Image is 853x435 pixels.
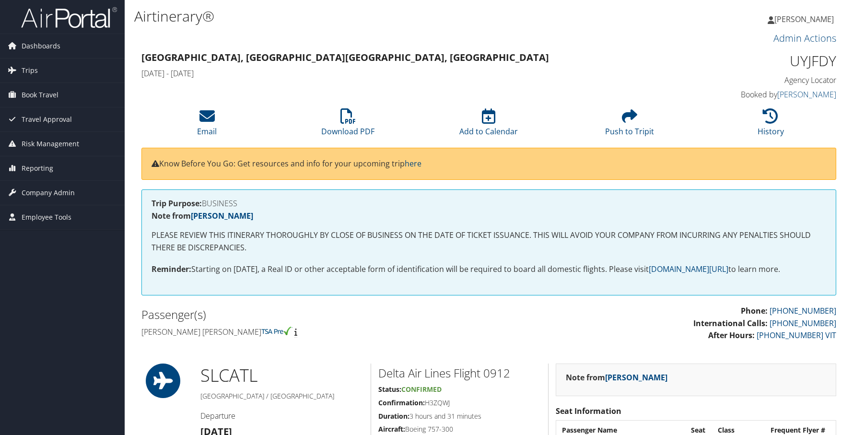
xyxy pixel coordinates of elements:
[605,372,667,383] a: [PERSON_NAME]
[770,318,836,329] a: [PHONE_NUMBER]
[21,6,117,29] img: airportal-logo.png
[22,59,38,82] span: Trips
[378,424,541,434] h5: Boeing 757-300
[191,211,253,221] a: [PERSON_NAME]
[141,51,549,64] strong: [GEOGRAPHIC_DATA], [GEOGRAPHIC_DATA] [GEOGRAPHIC_DATA], [GEOGRAPHIC_DATA]
[22,156,53,180] span: Reporting
[378,411,541,421] h5: 3 hours and 31 minutes
[22,181,75,205] span: Company Admin
[152,200,826,207] h4: BUSINESS
[152,158,826,170] p: Know Before You Go: Get resources and info for your upcoming trip
[141,327,482,337] h4: [PERSON_NAME] [PERSON_NAME]
[22,205,71,229] span: Employee Tools
[321,114,374,137] a: Download PDF
[459,114,518,137] a: Add to Calendar
[741,306,768,316] strong: Phone:
[261,327,292,335] img: tsa-precheck.png
[200,411,363,421] h4: Departure
[152,229,826,254] p: PLEASE REVIEW THIS ITINERARY THOROUGHLY BY CLOSE OF BUSINESS ON THE DATE OF TICKET ISSUANCE. THIS...
[770,306,836,316] a: [PHONE_NUMBER]
[773,32,836,45] a: Admin Actions
[152,198,202,209] strong: Trip Purpose:
[758,114,784,137] a: History
[378,365,541,381] h2: Delta Air Lines Flight 0912
[141,306,482,323] h2: Passenger(s)
[673,51,836,71] h1: UYJFDY
[378,398,425,407] strong: Confirmation:
[200,364,363,388] h1: SLC ATL
[605,114,654,137] a: Push to Tripit
[556,406,621,416] strong: Seat Information
[757,330,836,341] a: [PHONE_NUMBER] VIT
[378,424,405,434] strong: Aircraft:
[152,263,826,276] p: Starting on [DATE], a Real ID or other acceptable form of identification will be required to boar...
[708,330,755,341] strong: After Hours:
[22,107,72,131] span: Travel Approval
[673,89,836,100] h4: Booked by
[22,83,58,107] span: Book Travel
[378,398,541,408] h5: H3ZQWJ
[378,411,409,421] strong: Duration:
[22,132,79,156] span: Risk Management
[401,385,442,394] span: Confirmed
[693,318,768,329] strong: International Calls:
[22,34,60,58] span: Dashboards
[673,75,836,85] h4: Agency Locator
[152,211,253,221] strong: Note from
[197,114,217,137] a: Email
[768,5,843,34] a: [PERSON_NAME]
[134,6,607,26] h1: Airtinerary®
[649,264,728,274] a: [DOMAIN_NAME][URL]
[777,89,836,100] a: [PERSON_NAME]
[200,391,363,401] h5: [GEOGRAPHIC_DATA] / [GEOGRAPHIC_DATA]
[152,264,191,274] strong: Reminder:
[141,68,659,79] h4: [DATE] - [DATE]
[774,14,834,24] span: [PERSON_NAME]
[566,372,667,383] strong: Note from
[378,385,401,394] strong: Status:
[405,158,421,169] a: here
